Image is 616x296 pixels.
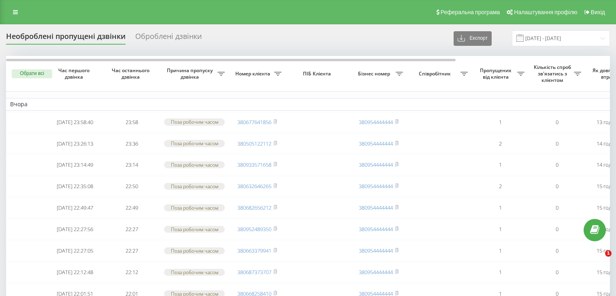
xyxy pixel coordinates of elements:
td: 1 [472,198,529,218]
div: Поза робочим часом [164,226,225,233]
button: Обрати всі [12,69,52,78]
td: 23:14 [103,155,160,175]
a: 380954444444 [359,204,393,211]
div: Поза робочим часом [164,183,225,190]
span: Співробітник [411,71,460,77]
a: 380954444444 [359,140,393,147]
td: [DATE] 22:27:56 [47,219,103,239]
td: [DATE] 22:49:47 [47,198,103,218]
a: 380663379941 [237,247,271,254]
span: Номер клієнта [233,71,274,77]
a: 380954444444 [359,268,393,276]
span: Пропущених від клієнта [476,67,517,80]
a: 380677641856 [237,118,271,126]
td: 0 [529,176,585,196]
td: 22:49 [103,198,160,218]
a: 380954444444 [359,182,393,190]
span: Вихід [591,9,605,15]
td: [DATE] 22:27:05 [47,241,103,261]
td: 0 [529,112,585,132]
div: Поза робочим часом [164,247,225,254]
td: 1 [472,112,529,132]
div: Поза робочим часом [164,140,225,147]
span: ПІБ Клієнта [292,71,343,77]
td: 0 [529,219,585,239]
td: 22:50 [103,176,160,196]
td: [DATE] 23:58:40 [47,112,103,132]
span: Причина пропуску дзвінка [164,67,217,80]
td: [DATE] 23:26:13 [47,134,103,154]
td: 0 [529,155,585,175]
td: 22:27 [103,241,160,261]
td: [DATE] 23:14:49 [47,155,103,175]
span: 1 [605,250,612,257]
a: 380505122112 [237,140,271,147]
td: 0 [529,134,585,154]
td: 1 [472,155,529,175]
span: Кількість спроб зв'язатись з клієнтом [533,64,574,83]
a: 380954444444 [359,225,393,233]
a: 380933571658 [237,161,271,168]
div: Поза робочим часом [164,269,225,276]
button: Експорт [454,31,492,46]
a: 380954444444 [359,118,393,126]
a: 380954444444 [359,161,393,168]
div: Поза робочим часом [164,161,225,168]
td: 0 [529,262,585,282]
td: 1 [472,219,529,239]
a: 380687373707 [237,268,271,276]
a: 380952489350 [237,225,271,233]
td: 1 [472,262,529,282]
td: 0 [529,198,585,218]
td: 22:12 [103,262,160,282]
a: 380954444444 [359,247,393,254]
div: Оброблені дзвінки [135,32,202,45]
span: Час першого дзвінка [53,67,97,80]
a: 380682656212 [237,204,271,211]
span: Налаштування профілю [514,9,577,15]
td: 2 [472,176,529,196]
span: Реферальна програма [441,9,500,15]
div: Поза робочим часом [164,118,225,125]
div: Поза робочим часом [164,204,225,211]
td: 23:36 [103,134,160,154]
td: [DATE] 22:35:08 [47,176,103,196]
a: 380632646265 [237,182,271,190]
span: Бізнес номер [354,71,396,77]
td: 1 [472,241,529,261]
span: Час останнього дзвінка [110,67,153,80]
td: 2 [472,134,529,154]
td: [DATE] 22:12:48 [47,262,103,282]
td: 22:27 [103,219,160,239]
div: Необроблені пропущені дзвінки [6,32,126,45]
td: 0 [529,241,585,261]
iframe: Intercom live chat [588,250,608,270]
td: 23:58 [103,112,160,132]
